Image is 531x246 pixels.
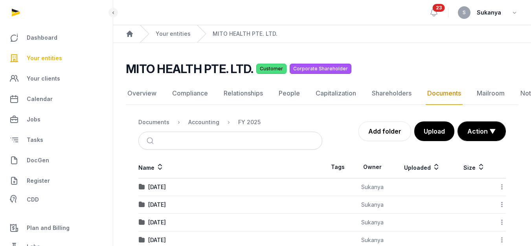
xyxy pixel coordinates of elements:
img: folder.svg [139,202,145,208]
a: MITO HEALTH PTE. LTD. [213,30,277,38]
th: Name [138,156,322,178]
a: Add folder [358,121,411,141]
span: Dashboard [27,33,57,42]
h2: MITO HEALTH PTE. LTD. [126,62,253,76]
nav: Breadcrumb [138,113,322,132]
span: Customer [256,64,287,74]
a: Your clients [6,69,107,88]
a: DocGen [6,151,107,170]
th: Uploaded [391,156,453,178]
span: S [463,10,466,15]
span: Corporate Shareholder [290,64,351,74]
a: Register [6,171,107,190]
span: Calendar [27,94,53,104]
nav: Tabs [126,82,518,105]
div: Accounting [188,118,219,126]
img: folder.svg [139,184,145,190]
a: CDD [6,192,107,207]
span: DocGen [27,156,49,165]
a: Relationships [222,82,265,105]
div: [DATE] [148,201,166,209]
span: Your entities [27,53,62,63]
span: Plan and Billing [27,223,70,233]
span: Register [27,176,50,185]
img: folder.svg [139,237,145,243]
th: Size [453,156,495,178]
span: Your clients [27,74,60,83]
nav: Breadcrumb [113,25,531,43]
button: Action ▼ [458,122,505,141]
button: Submit [142,132,160,149]
a: Capitalization [314,82,358,105]
div: FY 2025 [238,118,261,126]
td: Sukanya [353,214,391,231]
a: Dashboard [6,28,107,47]
span: Tasks [27,135,43,145]
span: Sukanya [477,8,501,17]
img: folder.svg [139,219,145,226]
a: Tasks [6,130,107,149]
span: Jobs [27,115,40,124]
a: Overview [126,82,158,105]
a: Documents [426,82,463,105]
a: People [277,82,301,105]
td: Sukanya [353,196,391,214]
a: Plan and Billing [6,218,107,237]
button: S [458,6,470,19]
a: Your entities [156,30,191,38]
th: Tags [322,156,354,178]
a: Mailroom [475,82,506,105]
button: Upload [414,121,454,141]
a: Compliance [171,82,209,105]
div: [DATE] [148,183,166,191]
a: Jobs [6,110,107,129]
span: CDD [27,195,39,204]
a: Shareholders [370,82,413,105]
td: Sukanya [353,178,391,196]
a: Calendar [6,90,107,108]
span: 23 [433,4,445,12]
a: Your entities [6,49,107,68]
div: [DATE] [148,218,166,226]
div: Documents [138,118,169,126]
th: Owner [353,156,391,178]
div: [DATE] [148,236,166,244]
